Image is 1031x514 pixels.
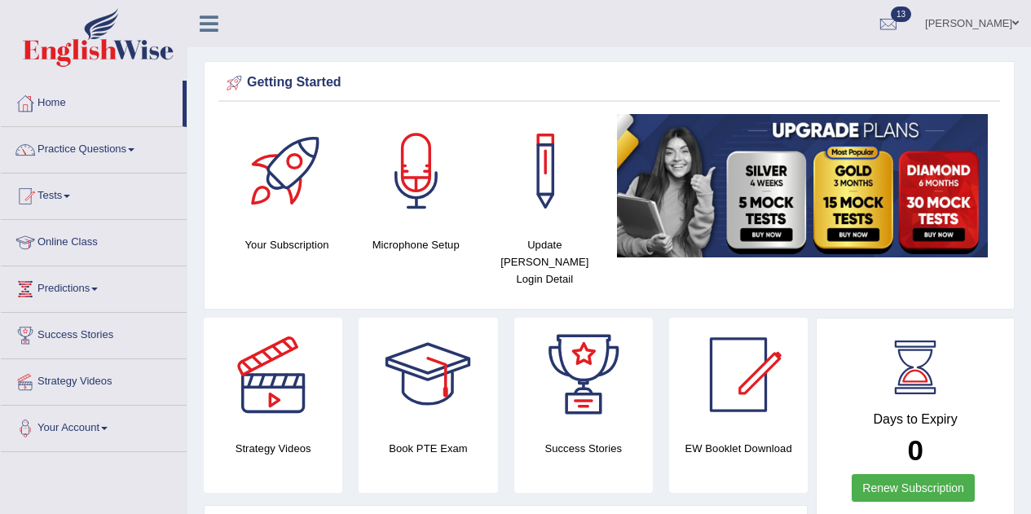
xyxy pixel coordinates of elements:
[359,440,497,457] h4: Book PTE Exam
[669,440,808,457] h4: EW Booklet Download
[223,71,996,95] div: Getting Started
[1,174,187,214] a: Tests
[617,114,988,257] img: small5.jpg
[835,412,996,427] h4: Days to Expiry
[204,440,342,457] h4: Strategy Videos
[231,236,343,253] h4: Your Subscription
[1,266,187,307] a: Predictions
[359,236,472,253] h4: Microphone Setup
[1,313,187,354] a: Success Stories
[907,434,923,466] b: 0
[488,236,601,288] h4: Update [PERSON_NAME] Login Detail
[1,359,187,400] a: Strategy Videos
[1,220,187,261] a: Online Class
[1,406,187,446] a: Your Account
[1,127,187,168] a: Practice Questions
[1,81,183,121] a: Home
[514,440,653,457] h4: Success Stories
[891,7,911,22] span: 13
[852,474,975,502] a: Renew Subscription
